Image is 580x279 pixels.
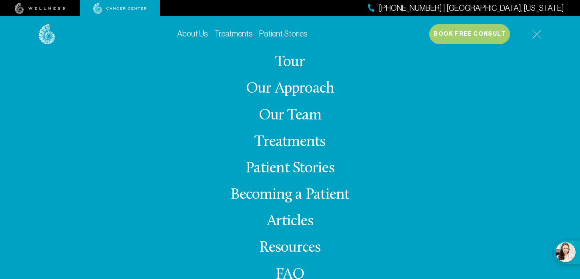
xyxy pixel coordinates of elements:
[246,161,334,176] a: Patient Stories
[267,214,313,229] a: Articles
[275,55,305,70] a: Tour
[246,81,334,97] a: Our Approach
[177,29,208,38] a: About Us
[230,187,349,203] a: Becoming a Patient
[259,240,320,256] a: Resources
[15,3,65,14] img: wellness
[254,134,325,150] a: Treatments
[259,108,322,123] a: Our Team
[379,2,564,14] span: [PHONE_NUMBER] | [GEOGRAPHIC_DATA], [US_STATE]
[368,2,564,14] a: [PHONE_NUMBER] | [GEOGRAPHIC_DATA], [US_STATE]
[39,24,55,44] img: logo
[214,29,253,38] a: Treatments
[93,3,147,14] img: cancer center
[429,24,510,44] button: Book Free Consult
[532,30,541,39] img: icon-hamburger
[259,29,308,38] a: Patient Stories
